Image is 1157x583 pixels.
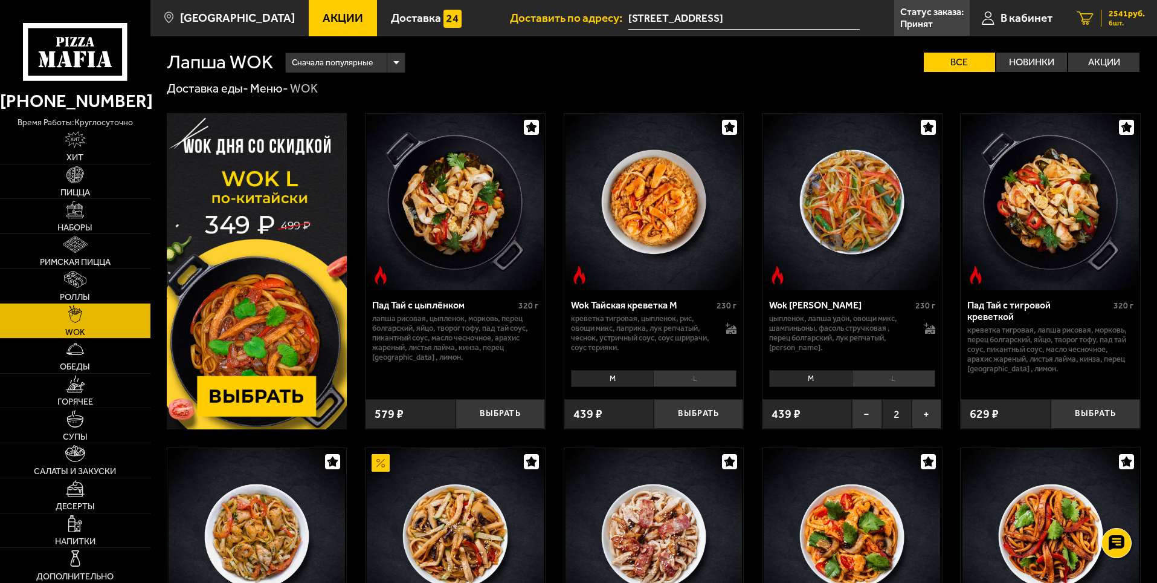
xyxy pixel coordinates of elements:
[1109,10,1145,18] span: 2541 руб.
[167,53,273,72] h1: Лапша WOK
[717,301,736,311] span: 230 г
[36,572,114,581] span: Дополнительно
[372,299,515,311] div: Пад Тай с цыплёнком
[769,299,912,311] div: Wok [PERSON_NAME]
[961,114,1140,290] a: Острое блюдоПад Тай с тигровой креветкой
[63,432,88,441] span: Супы
[60,188,90,197] span: Пицца
[250,81,288,96] a: Меню-
[372,314,538,362] p: лапша рисовая, цыпленок, морковь, перец болгарский, яйцо, творог тофу, пад тай соус, пикантный со...
[772,408,801,420] span: 439 ₽
[366,114,545,290] a: Острое блюдоПад Тай с цыплёнком
[57,223,92,232] span: Наборы
[34,467,116,475] span: Салаты и закуски
[571,370,654,387] li: M
[372,454,390,472] img: Акционный
[967,299,1110,322] div: Пад Тай с тигровой креветкой
[912,399,941,429] button: +
[55,537,95,546] span: Напитки
[391,12,441,24] span: Доставка
[573,408,602,420] span: 439 ₽
[764,114,940,290] img: Wok Карри М
[1113,301,1133,311] span: 320 г
[323,12,363,24] span: Акции
[852,399,881,429] button: −
[510,12,628,24] span: Доставить по адресу:
[60,293,90,301] span: Роллы
[1068,53,1139,72] label: Акции
[456,399,545,429] button: Выбрать
[66,153,83,161] span: Хит
[40,258,111,266] span: Римская пицца
[571,299,714,311] div: Wok Тайская креветка M
[180,12,295,24] span: [GEOGRAPHIC_DATA]
[653,370,736,387] li: L
[967,266,985,284] img: Острое блюдо
[900,19,933,29] p: Принят
[915,301,935,311] span: 230 г
[769,266,787,284] img: Острое блюдо
[65,328,85,336] span: WOK
[1051,399,1140,429] button: Выбрать
[375,408,404,420] span: 579 ₽
[56,502,95,510] span: Десерты
[292,51,373,74] span: Сначала популярные
[372,266,390,284] img: Острое блюдо
[290,81,318,97] div: WOK
[564,114,744,290] a: Острое блюдоWok Тайская креветка M
[852,370,935,387] li: L
[571,314,714,353] p: креветка тигровая, цыпленок, рис, овощи микс, паприка, лук репчатый, чеснок, устричный соус, соус...
[443,10,462,28] img: 15daf4d41897b9f0e9f617042186c801.svg
[967,325,1133,374] p: креветка тигровая, лапша рисовая, морковь, перец болгарский, яйцо, творог тофу, пад тай соус, пик...
[654,399,743,429] button: Выбрать
[60,362,90,371] span: Обеды
[167,81,248,96] a: Доставка еды-
[970,408,999,420] span: 629 ₽
[924,53,995,72] label: Все
[57,397,93,406] span: Горячее
[518,301,538,311] span: 320 г
[996,53,1068,72] label: Новинки
[882,399,912,429] span: 2
[566,114,742,290] img: Wok Тайская креветка M
[900,7,964,17] p: Статус заказа:
[1001,12,1052,24] span: В кабинет
[367,114,543,290] img: Пад Тай с цыплёнком
[570,266,588,284] img: Острое блюдо
[769,314,912,353] p: цыпленок, лапша удон, овощи микс, шампиньоны, фасоль стручковая , перец болгарский, лук репчатый,...
[628,7,860,30] input: Ваш адрес доставки
[962,114,1139,290] img: Пад Тай с тигровой креветкой
[1109,19,1145,27] span: 6 шт.
[628,7,860,30] span: проспект Ветеранов, 133к2
[762,114,942,290] a: Острое блюдоWok Карри М
[769,370,852,387] li: M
